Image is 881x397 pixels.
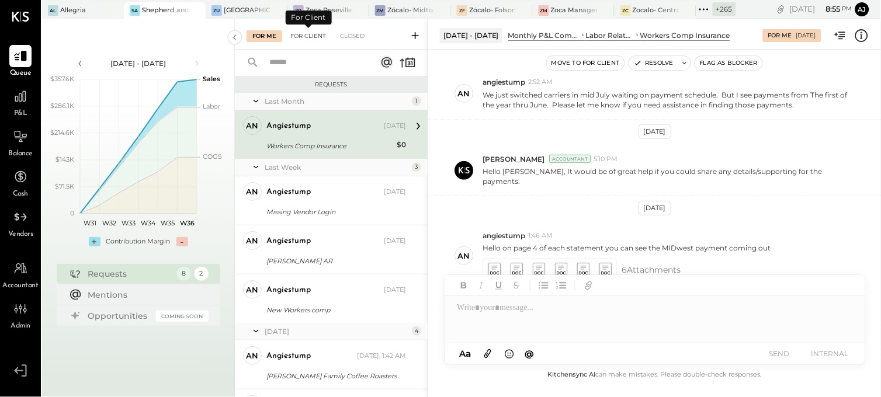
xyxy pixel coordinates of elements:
button: Aj [855,2,869,16]
div: [DATE] [639,201,671,215]
p: Hello [PERSON_NAME], It would be of great help if you could share any details/supporting for the ... [483,166,852,186]
div: [DATE] [384,236,406,246]
text: Labor [203,103,220,111]
div: [PERSON_NAME] AR [266,255,403,267]
span: angiestump [483,77,525,87]
text: W36 [179,219,194,227]
div: ZF [457,5,467,16]
div: ZM [375,5,386,16]
div: New Workers comp [266,304,403,316]
a: Cash [1,166,40,200]
div: angiestump [266,350,311,362]
span: Admin [11,321,30,332]
div: Shepherd and [PERSON_NAME] [142,6,188,15]
span: Cash [13,189,28,200]
text: $214.6K [50,128,74,137]
div: Labor Related Expenses [586,30,634,40]
text: $286.1K [50,102,74,110]
div: [DATE], 1:42 AM [357,351,406,361]
div: Requests [241,81,422,89]
span: 6 Attachment s [622,258,681,281]
span: Vendors [8,229,33,240]
text: COGS [203,152,222,161]
button: Italic [474,278,489,293]
span: 8 : 55 [817,4,841,15]
a: Queue [1,45,40,79]
div: Coming Soon [156,311,209,322]
div: + 265 [713,2,736,16]
button: Add URL [581,278,596,293]
div: Contribution Margin [106,237,171,246]
span: 5:10 PM [594,155,618,164]
div: 2 [195,267,209,281]
div: [GEOGRAPHIC_DATA] [224,6,270,15]
a: Admin [1,298,40,332]
div: ZU [211,5,222,16]
div: 8 [177,267,191,281]
div: Accountant [549,155,591,163]
div: Opportunities [88,310,150,322]
div: Zoca Management Services Inc [551,6,597,15]
span: Accountant [3,281,39,291]
div: Allegria [60,6,86,15]
div: 1 [412,96,421,106]
p: Hello on page 4 of each statement you can see the MIDwest payment coming out [483,243,771,253]
div: an [247,284,259,295]
span: P&L [14,109,27,119]
div: angiestump [266,186,311,198]
div: For Client [286,11,332,25]
button: Resolve [629,56,678,70]
div: Monthly P&L Comparison [508,30,580,40]
div: Requests [88,268,171,280]
div: [DATE] - [DATE] [89,58,188,68]
text: Sales [203,75,220,83]
text: $143K [56,155,74,163]
div: Workers Comp Insurance [640,30,730,40]
div: an [458,88,470,99]
button: Flag as Blocker [695,56,762,70]
div: [DATE] [639,124,671,139]
div: [DATE] - [DATE] [440,28,502,43]
div: For Client [285,30,332,42]
div: 3 [412,162,421,172]
div: For Me [768,32,792,40]
span: Balance [8,149,33,159]
text: W31 [83,219,96,227]
button: Ordered List [554,278,569,293]
text: W33 [122,219,136,227]
button: Underline [491,278,507,293]
button: SEND [757,346,803,361]
div: angiestump [266,284,311,296]
div: Missing Vendor Login [266,206,403,218]
a: P&L [1,85,40,119]
div: [PERSON_NAME] Family Coffee Roasters [266,370,403,382]
div: angiestump [266,235,311,247]
div: Sa [130,5,140,16]
div: [DATE] [384,121,406,131]
div: angiestump [266,120,311,132]
div: an [247,186,259,197]
div: For Me [247,30,282,42]
div: Closed [334,30,370,42]
div: ZC [620,5,631,16]
div: [DATE] [265,326,409,336]
div: - [176,237,188,246]
button: INTERNAL [807,346,854,361]
span: @ [525,348,534,359]
div: Last Month [265,96,409,106]
span: 2:52 AM [528,78,553,87]
span: Queue [10,68,32,79]
text: $357.6K [50,75,74,83]
div: ZM [539,5,549,16]
div: an [247,120,259,131]
a: Accountant [1,257,40,291]
div: Mentions [88,289,203,301]
text: W34 [141,219,156,227]
span: [PERSON_NAME] [483,154,544,164]
div: [DATE] [796,32,816,40]
div: Zócalo- Midtown (Zoca Inc.) [387,6,433,15]
div: [DATE] [790,4,852,15]
button: Strikethrough [509,278,524,293]
p: We just switched carriers in mid July waiting on payment schedule. But I see payments from The fi... [483,90,852,110]
span: a [466,348,471,359]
